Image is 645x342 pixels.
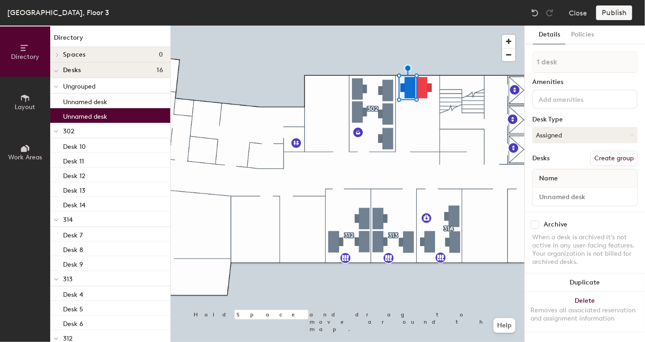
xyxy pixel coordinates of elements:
p: Desk 9 [63,258,83,268]
span: 302 [63,127,74,135]
div: When a desk is archived it's not active in any user-facing features. Your organization is not bil... [532,233,638,266]
button: Help [493,318,515,333]
div: Desk Type [532,116,638,123]
h1: Directory [50,33,170,47]
div: Amenities [532,79,638,86]
p: Desk 10 [63,140,86,151]
p: Desk 11 [63,155,84,165]
span: Layout [15,103,36,111]
span: 0 [159,51,163,58]
button: DeleteRemoves all associated reservation and assignment information [525,292,645,332]
span: Directory [11,53,39,61]
span: Name [535,170,562,187]
p: Desk 14 [63,199,85,209]
img: Redo [545,8,554,17]
p: Desk 5 [63,303,83,313]
div: [GEOGRAPHIC_DATA], Floor 3 [7,7,109,18]
p: Unnamed desk [63,95,107,106]
div: Archive [544,221,567,228]
div: Desks [532,155,550,162]
span: 16 [157,67,163,74]
button: Duplicate [525,274,645,292]
span: Work Areas [8,153,42,161]
span: Spaces [63,51,86,58]
span: Desks [63,67,81,74]
input: Add amenities [537,93,619,104]
img: Undo [530,8,540,17]
button: Assigned [532,127,638,143]
p: Desk 6 [63,317,83,328]
div: Removes all associated reservation and assignment information [530,306,640,323]
p: Unnamed desk [63,110,107,121]
p: Desk 4 [63,288,83,299]
span: 313 [63,275,73,283]
p: Desk 8 [63,243,83,254]
p: Desk 12 [63,169,85,180]
span: 314 [63,216,73,224]
button: Create group [590,151,638,166]
input: Unnamed desk [535,190,635,203]
p: Desk 13 [63,184,85,195]
span: Ungrouped [63,83,95,90]
p: Desk 7 [63,229,83,239]
button: Details [533,26,566,44]
button: Policies [566,26,599,44]
button: Close [569,5,587,20]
